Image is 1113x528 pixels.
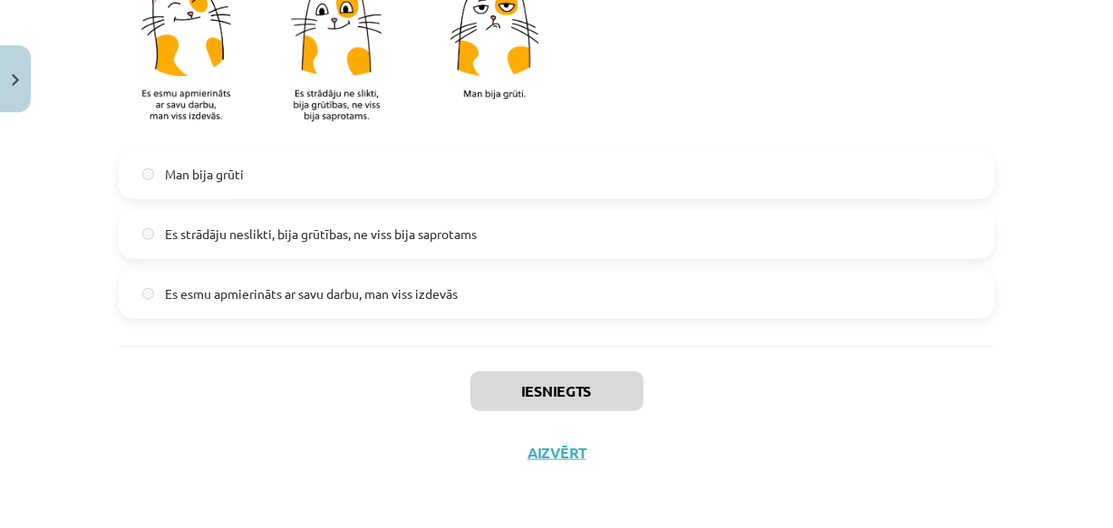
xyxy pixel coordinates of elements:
input: Man bija grūti [142,168,154,180]
span: Man bija grūti [165,165,244,184]
input: Es esmu apmierināts ar savu darbu, man viss izdevās [142,288,154,300]
img: icon-close-lesson-0947bae3869378f0d4975bcd49f059093ad1ed9edebbc8119c70593378902aed.svg [12,74,19,86]
span: Es strādāju neslikti, bija grūtības, ne viss bija saprotams [165,225,477,244]
button: Aizvērt [522,444,591,462]
span: Es esmu apmierināts ar savu darbu, man viss izdevās [165,284,458,303]
button: Iesniegts [470,371,644,411]
input: Es strādāju neslikti, bija grūtības, ne viss bija saprotams [142,228,154,240]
